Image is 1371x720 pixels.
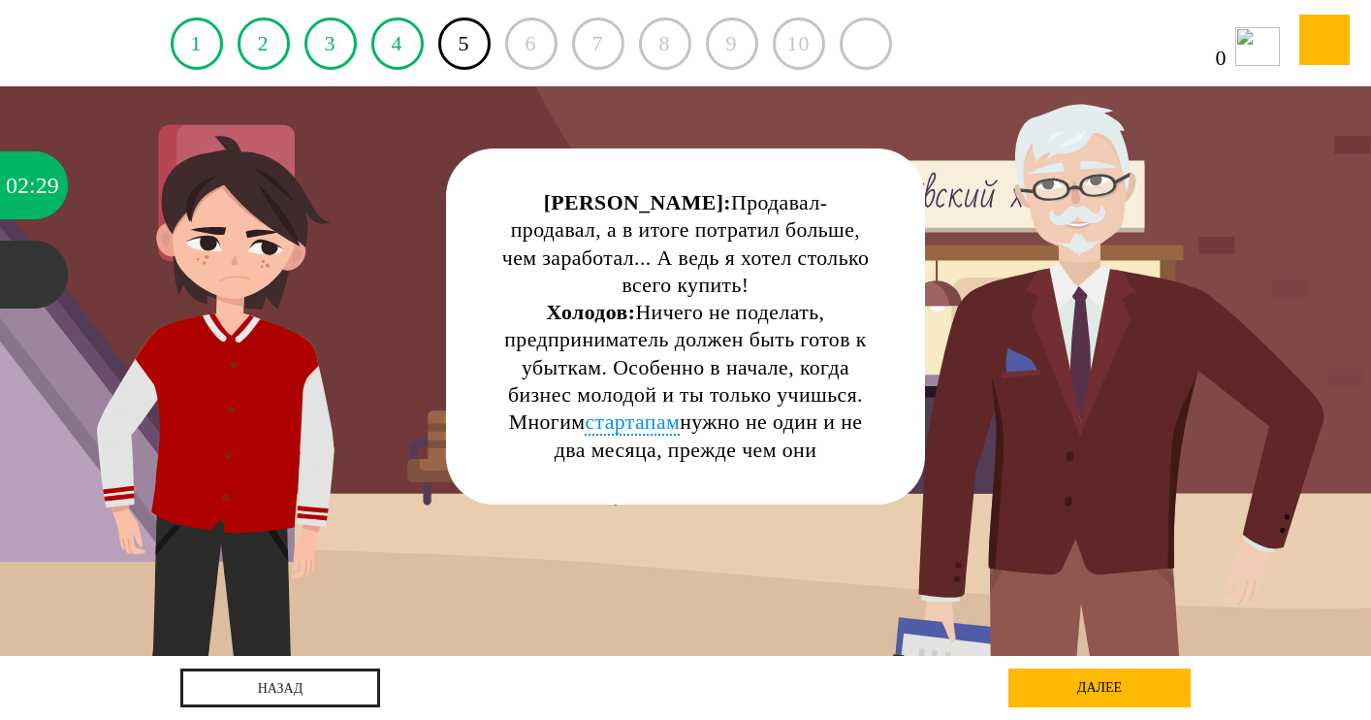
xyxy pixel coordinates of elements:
[238,17,290,70] a: 2
[6,151,29,219] div: 02
[547,301,636,324] strong: Холодов:
[1216,48,1228,69] span: 0
[180,669,380,707] a: назад
[872,160,912,201] div: Нажми на ГЛАЗ, чтобы скрыть текст и посмотреть картинку полностью
[36,151,59,219] div: 29
[500,189,871,491] div: Продавал-продавал, а в итоге потратил больше, чем заработал... А ведь я хотел столько всего купит...
[544,191,731,214] strong: [PERSON_NAME]:
[585,410,680,436] span: стартапам
[371,17,424,70] a: 4
[304,17,357,70] a: 3
[773,17,825,70] div: 10
[639,17,691,70] div: 8
[706,17,758,70] div: 9
[171,17,223,70] a: 1
[505,17,558,70] div: 6
[438,17,491,70] a: 5
[572,17,624,70] div: 7
[29,151,36,219] div: :
[1008,669,1191,707] div: далее
[1235,27,1280,66] img: icon-cash.svg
